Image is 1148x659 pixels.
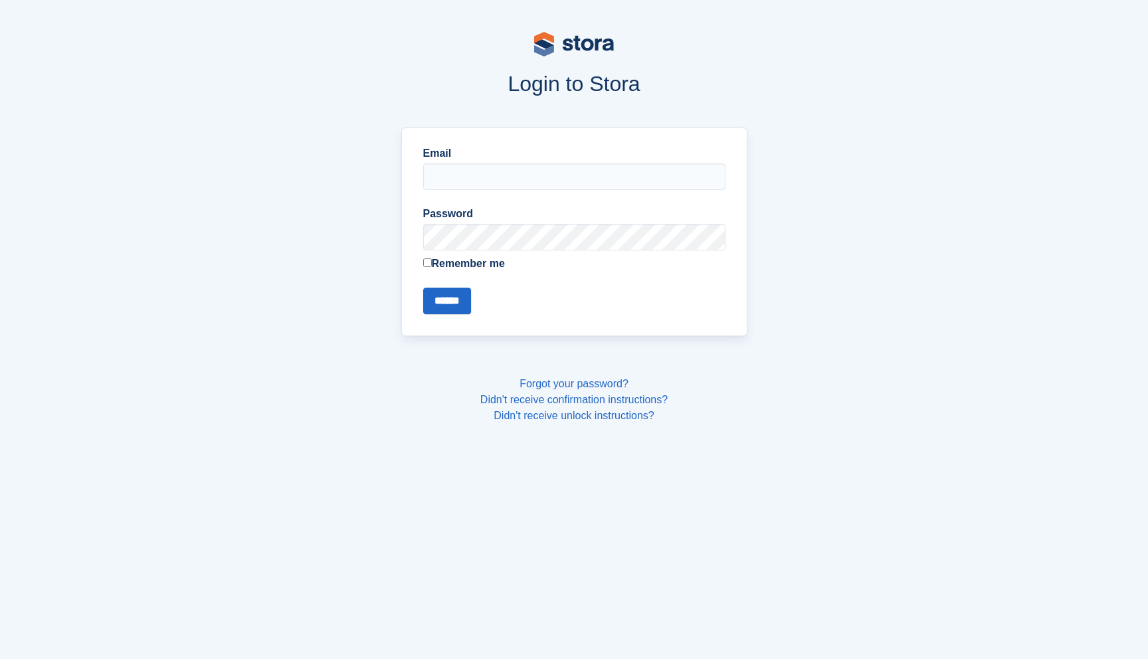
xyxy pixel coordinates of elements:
a: Didn't receive unlock instructions? [494,410,654,421]
label: Email [423,145,725,161]
a: Didn't receive confirmation instructions? [480,394,668,405]
label: Remember me [423,256,725,272]
h1: Login to Stora [147,72,1001,96]
a: Forgot your password? [520,378,628,389]
input: Remember me [423,258,432,267]
img: stora-logo-53a41332b3708ae10de48c4981b4e9114cc0af31d8433b30ea865607fb682f29.svg [534,32,614,56]
label: Password [423,206,725,222]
